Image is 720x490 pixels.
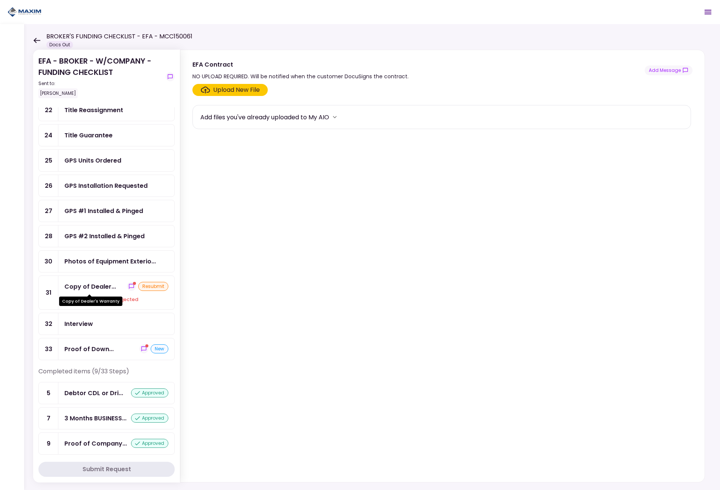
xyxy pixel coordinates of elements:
[64,181,148,190] div: GPS Installation Requested
[38,124,175,146] a: 24Title Guarantee
[59,297,122,306] div: Copy of Dealer's Warranty
[38,200,175,222] a: 27GPS #1 Installed & Pinged
[39,175,58,196] div: 26
[38,175,175,197] a: 26GPS Installation Requested
[64,156,121,165] div: GPS Units Ordered
[39,313,58,335] div: 32
[39,225,58,247] div: 28
[38,99,175,121] a: 22Title Reassignment
[192,72,409,81] div: NO UPLOAD REQUIRED. Will be notified when the customer DocuSigns the contract.
[38,432,175,455] a: 9Proof of Company Ownershipapproved
[131,388,168,397] div: approved
[127,282,136,291] button: show-messages
[192,84,268,96] span: Click here to upload the required document
[39,382,58,404] div: 5
[38,338,175,360] a: 33Proof of Down Payment 2show-messagesnew
[139,344,148,353] button: show-messages
[131,414,168,423] div: approved
[329,111,340,123] button: more
[151,344,168,353] div: new
[64,344,114,354] div: Proof of Down Payment 2
[64,319,93,329] div: Interview
[82,465,131,474] div: Submit Request
[166,72,175,81] button: show-messages
[39,150,58,171] div: 25
[64,439,127,448] div: Proof of Company Ownership
[38,367,175,382] div: Completed items (9/33 Steps)
[39,251,58,272] div: 30
[46,32,192,41] h1: BROKER'S FUNDING CHECKLIST - EFA - MCC150061
[38,407,175,429] a: 73 Months BUSINESS Bank Statementsapproved
[38,382,175,404] a: 5Debtor CDL or Driver Licenseapproved
[39,338,58,360] div: 33
[38,80,163,87] div: Sent to:
[39,408,58,429] div: 7
[699,3,717,21] button: Open menu
[38,275,175,310] a: 31Copy of Dealer's Warrantyshow-messagesresubmitYour file has been rejected
[138,282,168,291] div: resubmit
[38,55,163,98] div: EFA - BROKER - W/COMPANY - FUNDING CHECKLIST
[38,462,175,477] button: Submit Request
[39,433,58,454] div: 9
[38,250,175,272] a: 30Photos of Equipment Exterior
[46,41,73,49] div: Docs Out
[39,99,58,121] div: 22
[38,149,175,172] a: 25GPS Units Ordered
[64,131,113,140] div: Title Guarantee
[64,105,123,115] div: Title Reassignment
[8,6,41,18] img: Partner icon
[131,439,168,448] div: approved
[38,225,175,247] a: 28GPS #2 Installed & Pinged
[64,282,116,291] div: Copy of Dealer's Warranty
[645,65,693,75] button: show-messages
[64,231,145,241] div: GPS #2 Installed & Pinged
[64,206,143,216] div: GPS #1 Installed & Pinged
[64,414,127,423] div: 3 Months BUSINESS Bank Statements
[64,388,123,398] div: Debtor CDL or Driver License
[38,88,78,98] div: [PERSON_NAME]
[200,113,329,122] div: Add files you've already uploaded to My AIO
[39,276,58,309] div: 31
[180,50,705,482] div: EFA ContractNO UPLOAD REQUIRED. Will be notified when the customer DocuSigns the contract.show-me...
[213,85,260,94] div: Upload New File
[38,313,175,335] a: 32Interview
[39,125,58,146] div: 24
[39,200,58,222] div: 27
[64,257,156,266] div: Photos of Equipment Exterior
[192,60,409,69] div: EFA Contract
